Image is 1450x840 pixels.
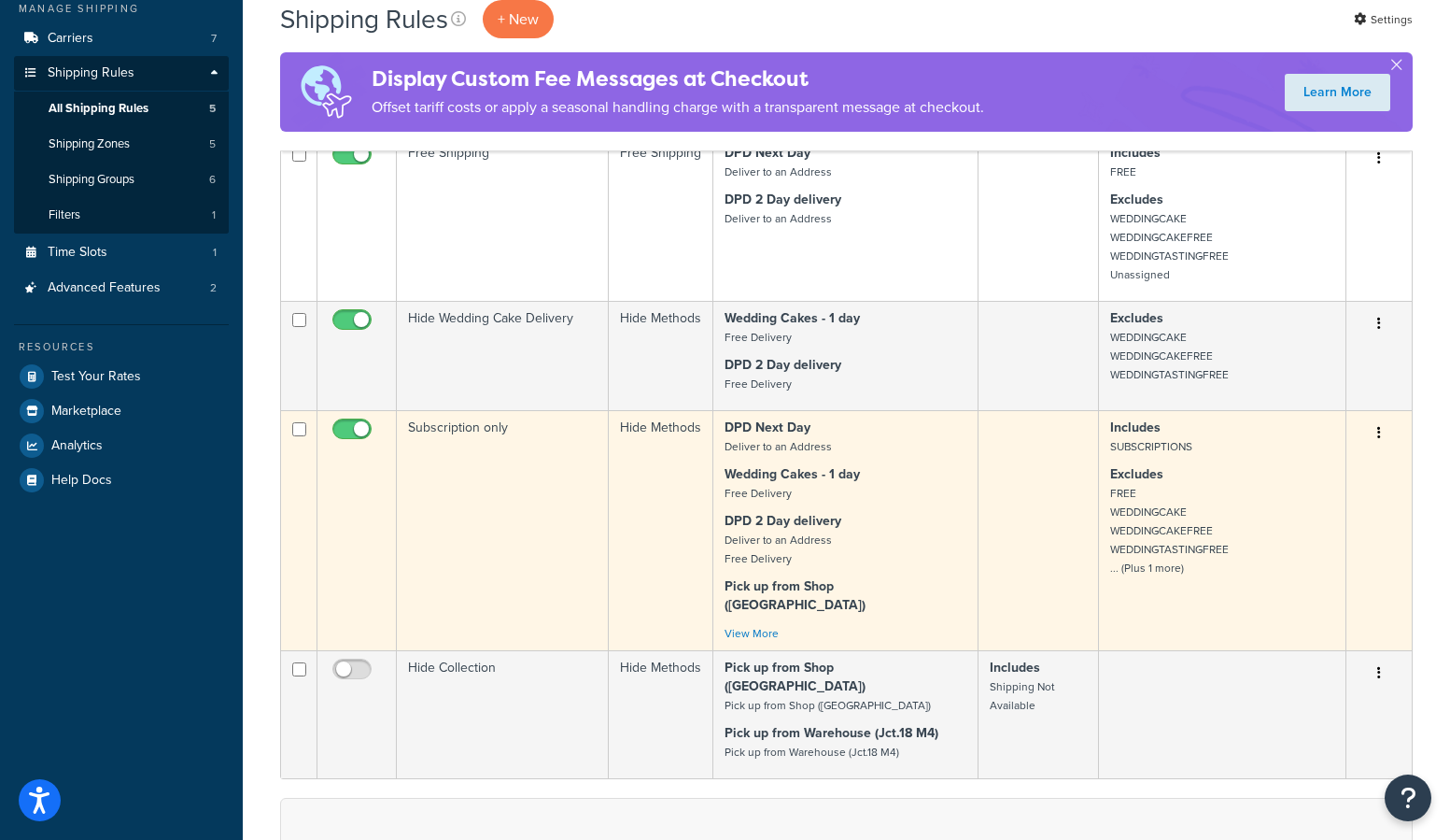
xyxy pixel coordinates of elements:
span: 1 [212,207,216,223]
td: Hide Methods [609,301,713,410]
a: Settings [1354,7,1413,33]
small: Free Delivery [725,329,792,346]
span: All Shipping Rules [49,101,148,117]
div: Manage Shipping [14,1,229,17]
span: 5 [209,136,216,152]
small: FREE [1110,164,1136,180]
img: duties-banner-06bc72dcb5fe05cb3f9472aba00be2ae8eb53ab6f0d8bb03d382ba314ac3c341.png [280,52,372,132]
span: Marketplace [51,404,121,420]
span: Time Slots [48,245,107,261]
button: Open Resource Center [1385,775,1431,821]
h1: Shipping Rules [280,1,448,37]
li: Shipping Zones [14,127,229,162]
td: Free Shipping [397,135,609,301]
td: Subscription only [397,410,609,650]
small: Pick up from Shop ([GEOGRAPHIC_DATA]) [725,697,931,714]
strong: Pick up from Shop ([GEOGRAPHIC_DATA]) [725,577,866,615]
li: All Shipping Rules [14,92,229,126]
a: Time Slots 1 [14,235,229,270]
li: Shipping Groups [14,163,229,197]
span: Help Docs [51,473,112,489]
small: Deliver to an Address [725,210,832,227]
strong: Includes [1110,418,1161,437]
a: Analytics [14,429,229,463]
a: Shipping Rules [14,56,229,91]
strong: Pick up from Shop ([GEOGRAPHIC_DATA]) [725,658,866,696]
small: Pick up from Warehouse (Jct.18 M4) [725,744,899,761]
strong: Includes [990,658,1040,677]
p: Offset tariff costs or apply a seasonal handling charge with a transparent message at checkout. [372,94,984,121]
strong: DPD 2 Day delivery [725,511,841,531]
strong: DPD Next Day [725,143,810,163]
strong: Excludes [1110,464,1163,484]
li: Time Slots [14,235,229,270]
li: Shipping Rules [14,56,229,234]
small: Shipping Not Available [990,678,1054,714]
a: Advanced Features 2 [14,271,229,306]
li: Advanced Features [14,271,229,306]
td: Hide Collection [397,650,609,778]
small: FREE WEDDINGCAKE WEDDINGCAKEFREE WEDDINGTASTINGFREE ... (Plus 1 more) [1110,485,1229,577]
a: View More [725,625,779,642]
a: Shipping Zones 5 [14,127,229,162]
small: Deliver to an Address [725,438,832,455]
strong: Includes [1110,143,1161,163]
td: Hide Methods [609,410,713,650]
strong: Pick up from Warehouse (Jct.18 M4) [725,723,938,743]
a: All Shipping Rules 5 [14,92,229,126]
a: Help Docs [14,463,229,497]
span: Filters [49,207,80,223]
div: Resources [14,339,229,355]
span: Shipping Groups [49,172,134,188]
strong: Excludes [1110,308,1163,328]
strong: Wedding Cakes - 1 day [725,308,860,328]
td: Free Shipping [609,135,713,301]
li: Filters [14,198,229,233]
small: Free Delivery [725,376,792,392]
a: Test Your Rates [14,360,229,393]
strong: Excludes [1110,190,1163,209]
small: SUBSCRIPTIONS [1110,438,1192,455]
span: 1 [213,245,217,261]
td: Hide Methods [609,650,713,778]
small: WEDDINGCAKE WEDDINGCAKEFREE WEDDINGTASTINGFREE Unassigned [1110,210,1229,283]
span: 6 [209,172,216,188]
a: Shipping Groups 6 [14,163,229,197]
small: WEDDINGCAKE WEDDINGCAKEFREE WEDDINGTASTINGFREE [1110,329,1229,383]
span: Test Your Rates [51,369,141,385]
span: Shipping Rules [48,65,134,81]
span: Carriers [48,31,93,47]
td: Hide Wedding Cake Delivery [397,301,609,410]
span: Advanced Features [48,280,161,296]
span: 7 [211,31,217,47]
span: 2 [210,280,217,296]
h4: Display Custom Fee Messages at Checkout [372,64,984,94]
span: Shipping Zones [49,136,130,152]
strong: DPD 2 Day delivery [725,190,841,209]
span: Analytics [51,438,103,454]
strong: DPD Next Day [725,418,810,437]
a: Filters 1 [14,198,229,233]
small: Deliver to an Address Free Delivery [725,532,832,567]
span: 5 [209,101,216,117]
small: Deliver to an Address [725,164,832,180]
a: Marketplace [14,394,229,428]
a: Carriers 7 [14,21,229,56]
small: Free Delivery [725,485,792,502]
strong: DPD 2 Day delivery [725,355,841,375]
li: Carriers [14,21,229,56]
a: Learn More [1285,74,1390,111]
strong: Wedding Cakes - 1 day [725,464,860,484]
